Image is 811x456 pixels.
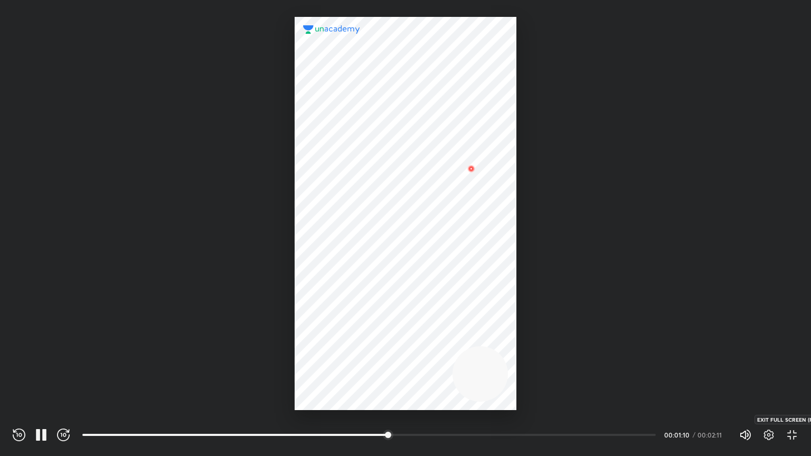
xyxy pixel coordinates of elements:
[664,432,691,438] div: 00:01:10
[465,163,478,175] img: wMgqJGBwKWe8AAAAABJRU5ErkJggg==
[303,25,360,34] img: logo.2a7e12a2.svg
[693,432,695,438] div: /
[697,432,727,438] div: 00:02:11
